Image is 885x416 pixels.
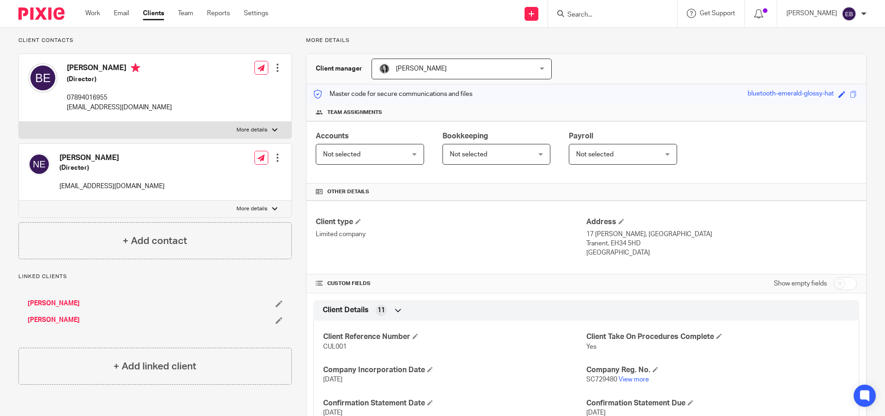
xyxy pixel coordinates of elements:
[586,239,857,248] p: Tranent, EH34 5HD
[396,65,447,72] span: [PERSON_NAME]
[67,63,172,75] h4: [PERSON_NAME]
[323,410,342,416] span: [DATE]
[323,398,586,408] h4: Confirmation Statement Date
[748,89,834,100] div: bluetooth-emerald-glossy-hat
[207,9,230,18] a: Reports
[586,230,857,239] p: 17 [PERSON_NAME], [GEOGRAPHIC_DATA]
[18,7,65,20] img: Pixie
[123,234,187,248] h4: + Add contact
[85,9,100,18] a: Work
[28,315,80,325] a: [PERSON_NAME]
[143,9,164,18] a: Clients
[323,365,586,375] h4: Company Incorporation Date
[67,103,172,112] p: [EMAIL_ADDRESS][DOMAIN_NAME]
[59,153,165,163] h4: [PERSON_NAME]
[244,9,268,18] a: Settings
[442,132,488,140] span: Bookkeeping
[316,132,349,140] span: Accounts
[28,63,58,93] img: svg%3E
[323,305,369,315] span: Client Details
[327,188,369,196] span: Other details
[323,376,342,383] span: [DATE]
[236,126,267,134] p: More details
[316,64,362,73] h3: Client manager
[323,332,586,342] h4: Client Reference Number
[700,10,735,17] span: Get Support
[586,332,850,342] h4: Client Take On Procedures Complete
[586,248,857,257] p: [GEOGRAPHIC_DATA]
[316,230,586,239] p: Limited company
[576,151,614,158] span: Not selected
[236,205,267,213] p: More details
[323,344,347,350] span: CUL001
[131,63,140,72] i: Primary
[378,306,385,315] span: 11
[316,280,586,287] h4: CUSTOM FIELDS
[67,93,172,102] p: 07894016955
[18,273,292,280] p: Linked clients
[323,151,360,158] span: Not selected
[586,410,606,416] span: [DATE]
[586,398,850,408] h4: Confirmation Statement Due
[774,279,827,288] label: Show empty fields
[28,153,50,175] img: svg%3E
[67,75,172,84] h5: (Director)
[313,89,472,99] p: Master code for secure communications and files
[569,132,593,140] span: Payroll
[786,9,837,18] p: [PERSON_NAME]
[28,299,80,308] a: [PERSON_NAME]
[316,217,586,227] h4: Client type
[566,11,649,19] input: Search
[842,6,856,21] img: svg%3E
[327,109,382,116] span: Team assignments
[18,37,292,44] p: Client contacts
[586,217,857,227] h4: Address
[306,37,867,44] p: More details
[450,151,487,158] span: Not selected
[178,9,193,18] a: Team
[586,376,617,383] span: SC729480
[114,9,129,18] a: Email
[619,376,649,383] a: View more
[586,365,850,375] h4: Company Reg. No.
[379,63,390,74] img: brodie%203%20small.jpg
[113,359,196,374] h4: + Add linked client
[59,182,165,191] p: [EMAIL_ADDRESS][DOMAIN_NAME]
[586,344,596,350] span: Yes
[59,163,165,172] h5: (Director)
